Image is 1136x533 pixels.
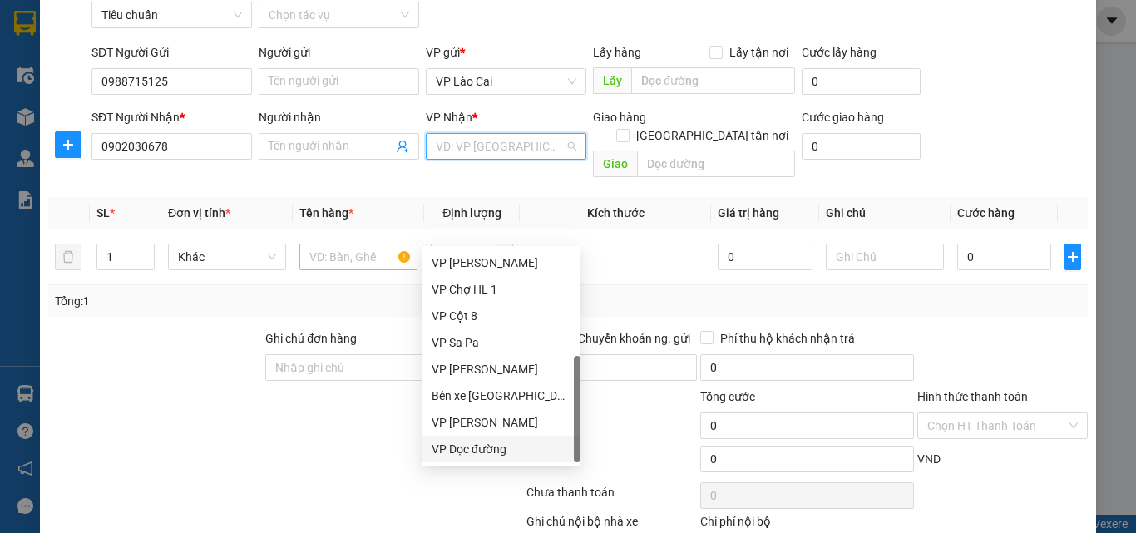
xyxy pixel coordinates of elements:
[593,151,637,177] span: Giao
[422,303,580,329] div: VP Cột 8
[299,244,417,270] input: VD: Bàn, Ghế
[15,111,160,155] span: Gửi hàng Hạ Long: Hotline:
[56,138,81,151] span: plus
[826,244,944,270] input: Ghi Chú
[422,382,580,409] div: Bến xe Đông Triều
[91,108,252,126] div: SĐT Người Nhận
[432,333,570,352] div: VP Sa Pa
[432,254,570,272] div: VP [PERSON_NAME]
[55,244,81,270] button: delete
[265,332,357,345] label: Ghi chú đơn hàng
[718,206,779,220] span: Giá trị hàng
[723,43,795,62] span: Lấy tận nơi
[700,390,755,403] span: Tổng cước
[426,43,586,62] div: VP gửi
[91,43,252,62] div: SĐT Người Gửi
[265,354,479,381] input: Ghi chú đơn hàng
[55,292,440,310] div: Tổng: 1
[35,78,166,107] strong: 0888 827 827 - 0848 827 827
[422,249,580,276] div: VP Loong Toòng
[718,244,812,270] input: 0
[426,111,472,124] span: VP Nhận
[432,307,570,325] div: VP Cột 8
[432,440,570,458] div: VP Dọc đường
[802,46,877,59] label: Cước lấy hàng
[917,390,1028,403] label: Hình thức thanh toán
[96,206,110,220] span: SL
[1065,250,1080,264] span: plus
[17,8,156,44] strong: Công ty TNHH Phúc Xuyên
[593,67,631,94] span: Lấy
[496,244,513,270] span: kg
[819,197,951,229] th: Ghi chú
[432,413,570,432] div: VP [PERSON_NAME]
[802,68,921,95] input: Cước lấy hàng
[593,46,641,59] span: Lấy hàng
[631,67,795,94] input: Dọc đường
[630,126,795,145] span: [GEOGRAPHIC_DATA] tận nơi
[168,206,230,220] span: Đơn vị tính
[442,206,501,220] span: Định lượng
[259,43,419,62] div: Người gửi
[436,69,576,94] span: VP Lào Cai
[178,244,276,269] span: Khác
[432,387,570,405] div: Bến xe [GEOGRAPHIC_DATA]
[802,133,921,160] input: Cước giao hàng
[422,409,580,436] div: VP Dương Đình Nghệ
[917,452,941,466] span: VND
[593,111,646,124] span: Giao hàng
[637,151,795,177] input: Dọc đường
[432,360,570,378] div: VP [PERSON_NAME]
[55,131,81,158] button: plus
[525,483,699,512] div: Chưa thanh toán
[422,436,580,462] div: VP Dọc đường
[432,280,570,299] div: VP Chợ HL 1
[802,111,884,124] label: Cước giao hàng
[101,2,242,27] span: Tiêu chuẩn
[259,108,419,126] div: Người nhận
[714,329,862,348] span: Phí thu hộ khách nhận trả
[422,329,580,356] div: VP Sa Pa
[422,356,580,382] div: VP Cổ Linh
[8,63,167,92] strong: 024 3236 3236 -
[957,206,1015,220] span: Cước hàng
[525,450,699,479] div: Phụ thu
[396,140,409,153] span: user-add
[422,276,580,303] div: VP Chợ HL 1
[587,206,645,220] span: Kích thước
[571,329,697,348] span: Chuyển khoản ng. gửi
[299,206,353,220] span: Tên hàng
[7,48,167,107] span: Gửi hàng [GEOGRAPHIC_DATA]: Hotline:
[1064,244,1081,270] button: plus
